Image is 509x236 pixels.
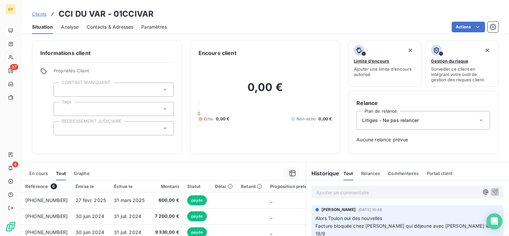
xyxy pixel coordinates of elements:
[25,213,68,219] span: [PHONE_NUMBER]
[153,229,179,236] span: 9 330,00 €
[76,197,106,203] span: 27 févr. 2025
[348,41,421,87] button: Limite d’encoursAjouter une limite d’encours autorisé
[362,117,419,124] span: Litiges - Ne pas relancer
[56,171,66,176] span: Tout
[114,229,141,235] span: 31 juil. 2024
[114,213,141,219] span: 31 juil. 2024
[59,8,154,20] h3: CCI DU VAR - 01CCIVAR
[61,24,79,30] span: Analyse
[141,24,167,30] span: Paramètres
[321,207,356,213] span: [PERSON_NAME]
[452,22,485,32] button: Actions
[51,183,57,189] span: 6
[198,111,200,116] span: 0
[59,87,65,93] input: Ajouter une valeur
[25,229,68,235] span: [PHONE_NUMBER]
[187,211,207,221] span: payée
[318,116,332,122] span: 0,00 €
[74,171,90,176] span: Graphe
[40,49,174,57] h6: Informations client
[54,68,174,77] span: Propriétés Client
[76,229,104,235] span: 30 juin 2024
[486,213,502,229] div: Open Intercom Messenger
[199,81,332,101] h2: 0,00 €
[270,197,272,203] span: _
[354,58,389,64] span: Limite d’encours
[12,161,18,167] span: 4
[10,64,18,70] span: 37
[59,106,65,112] input: Ajouter une valeur
[114,197,145,203] span: 31 mars 2025
[270,213,272,219] span: _
[315,215,382,221] span: Alors Toulon oui des nouvelles
[431,58,468,64] span: Gestion du risque
[361,171,380,176] span: Relances
[241,184,262,189] div: Retard
[153,213,179,220] span: 7 200,00 €
[216,116,229,122] span: 0,00 €
[425,41,498,87] button: Gestion du risqueSurveiller ce client en intégrant votre outil de gestion des risques client.
[76,213,104,219] span: 30 juin 2024
[25,197,68,203] span: [PHONE_NUMBER]
[199,49,237,57] h6: Encours client
[32,24,53,30] span: Situation
[5,4,16,15] div: GY
[215,184,233,189] div: Délai
[270,184,324,189] div: Proposition prelevement
[87,24,133,30] span: Contacts & Adresses
[29,171,48,176] span: En cours
[354,66,415,77] span: Ajouter une limite d’encours autorisé
[114,184,145,189] div: Échue le
[5,221,16,232] img: Logo LeanPay
[431,66,493,82] span: Surveiller ce client en intégrant votre outil de gestion des risques client.
[343,171,353,176] span: Tout
[25,183,68,189] div: Référence
[187,184,207,189] div: Statut
[270,229,272,235] span: _
[59,125,65,131] input: Ajouter une valeur
[204,116,214,122] span: Échu
[388,171,419,176] span: Commentaires
[358,208,382,212] span: [DATE] 10:46
[153,197,179,204] span: 600,00 €
[76,184,106,189] div: Émise le
[153,184,179,189] div: Montant
[296,116,316,122] span: Non-échu
[187,195,207,205] span: payée
[306,169,339,177] h6: Historique
[356,136,490,143] span: Aucune relance prévue
[427,171,452,176] span: Portail client
[356,99,490,107] h6: Relance
[32,11,47,17] a: Clients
